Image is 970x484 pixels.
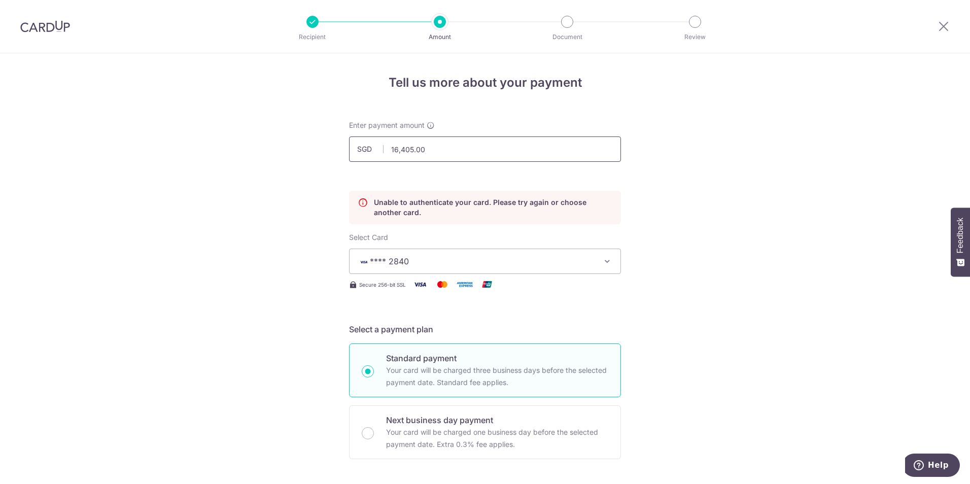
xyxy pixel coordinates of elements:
[386,364,608,389] p: Your card will be charged three business days before the selected payment date. Standard fee appl...
[386,352,608,364] p: Standard payment
[410,278,430,291] img: Visa
[349,233,388,241] span: translation missing: en.payables.payment_networks.credit_card.summary.labels.select_card
[349,74,621,92] h4: Tell us more about your payment
[374,197,612,218] p: Unable to authenticate your card. Please try again or choose another card.
[956,218,965,253] span: Feedback
[349,136,621,162] input: 0.00
[455,278,475,291] img: American Express
[275,32,350,42] p: Recipient
[951,208,970,276] button: Feedback - Show survey
[349,120,425,130] span: Enter payment amount
[657,32,733,42] p: Review
[386,414,608,426] p: Next business day payment
[357,144,384,154] span: SGD
[359,281,406,289] span: Secure 256-bit SSL
[358,258,370,265] img: VISA
[349,323,621,335] h5: Select a payment plan
[402,32,477,42] p: Amount
[905,454,960,479] iframe: Opens a widget where you can find more information
[386,426,608,451] p: Your card will be charged one business day before the selected payment date. Extra 0.3% fee applies.
[432,278,453,291] img: Mastercard
[20,20,70,32] img: CardUp
[477,278,497,291] img: Union Pay
[530,32,605,42] p: Document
